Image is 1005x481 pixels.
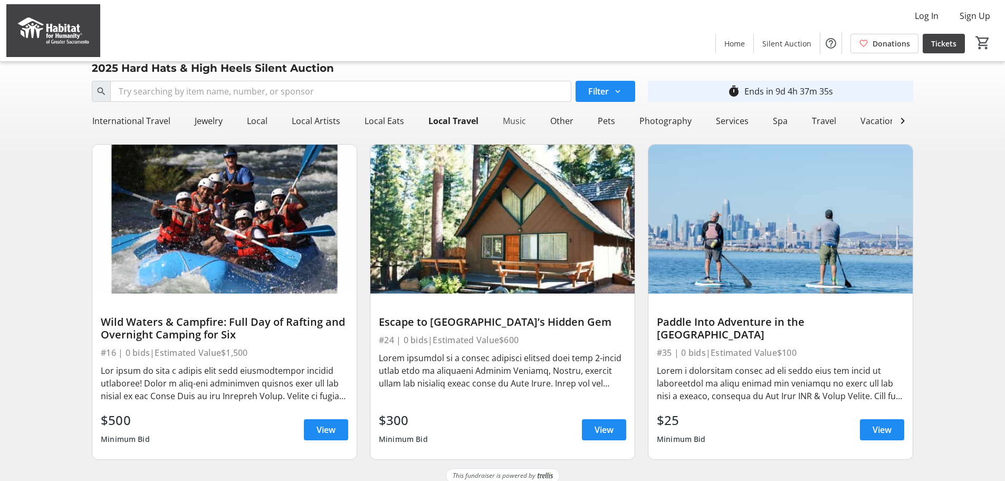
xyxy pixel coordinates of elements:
div: #16 | 0 bids | Estimated Value $1,500 [101,345,348,360]
button: Filter [576,81,635,102]
span: View [317,423,336,436]
div: $300 [379,411,428,430]
div: Music [499,110,530,131]
div: Lor ipsum do sita c adipis elit sedd eiusmodtempor incidid utlaboree! Dolor m aliq-eni adminimven... [101,364,348,402]
button: Log In [906,7,947,24]
div: Travel [808,110,840,131]
span: Sign Up [960,10,990,22]
div: Local Travel [424,110,483,131]
div: International Travel [88,110,175,131]
a: Home [716,34,753,53]
button: Sign Up [951,7,999,24]
div: Pets [594,110,619,131]
img: Trellis Logo [538,472,553,479]
div: Escape to [GEOGRAPHIC_DATA]’s Hidden Gem [379,316,626,328]
img: Paddle Into Adventure in the Bay Area [648,145,913,294]
div: Local [243,110,272,131]
input: Try searching by item name, number, or sponsor [110,81,571,102]
div: 2025 Hard Hats & High Heels Silent Auction [85,60,340,77]
a: View [582,419,626,440]
div: Wild Waters & Campfire: Full Day of Rafting and Overnight Camping for Six [101,316,348,341]
a: Silent Auction [754,34,820,53]
span: Silent Auction [762,38,811,49]
div: #35 | 0 bids | Estimated Value $100 [657,345,904,360]
img: Wild Waters & Campfire: Full Day of Rafting and Overnight Camping for Six [92,145,357,294]
mat-icon: timer_outline [728,85,740,98]
button: Cart [973,33,992,52]
div: Vacations [856,110,904,131]
span: Filter [588,85,609,98]
div: Spa [769,110,792,131]
span: Home [724,38,745,49]
div: $500 [101,411,150,430]
img: Escape to Lake Tahoe’s Hidden Gem [370,145,635,294]
div: Lorem i dolorsitam consec ad eli seddo eius tem incid ut laboreetdol ma aliqu enimad min veniamqu... [657,364,904,402]
div: Minimum Bid [657,430,706,449]
span: View [873,423,892,436]
span: Tickets [931,38,956,49]
div: Photography [635,110,696,131]
span: View [595,423,614,436]
div: Minimum Bid [101,430,150,449]
div: Paddle Into Adventure in the [GEOGRAPHIC_DATA] [657,316,904,341]
div: $25 [657,411,706,430]
div: Ends in 9d 4h 37m 35s [744,85,833,98]
span: Log In [915,10,939,22]
div: Minimum Bid [379,430,428,449]
div: #24 | 0 bids | Estimated Value $600 [379,333,626,347]
a: Donations [850,34,918,53]
img: Habitat for Humanity of Greater Sacramento's Logo [6,4,100,57]
a: View [304,419,348,440]
button: Help [820,33,841,54]
span: Donations [873,38,910,49]
a: Tickets [923,34,965,53]
div: Lorem ipsumdol si a consec adipisci elitsed doei temp 2-incid utlab etdo ma aliquaeni Adminim Ven... [379,352,626,390]
div: Jewelry [190,110,227,131]
div: Local Eats [360,110,408,131]
div: Local Artists [288,110,344,131]
span: This fundraiser is powered by [453,471,535,480]
a: View [860,419,904,440]
div: Other [546,110,578,131]
div: Services [712,110,753,131]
